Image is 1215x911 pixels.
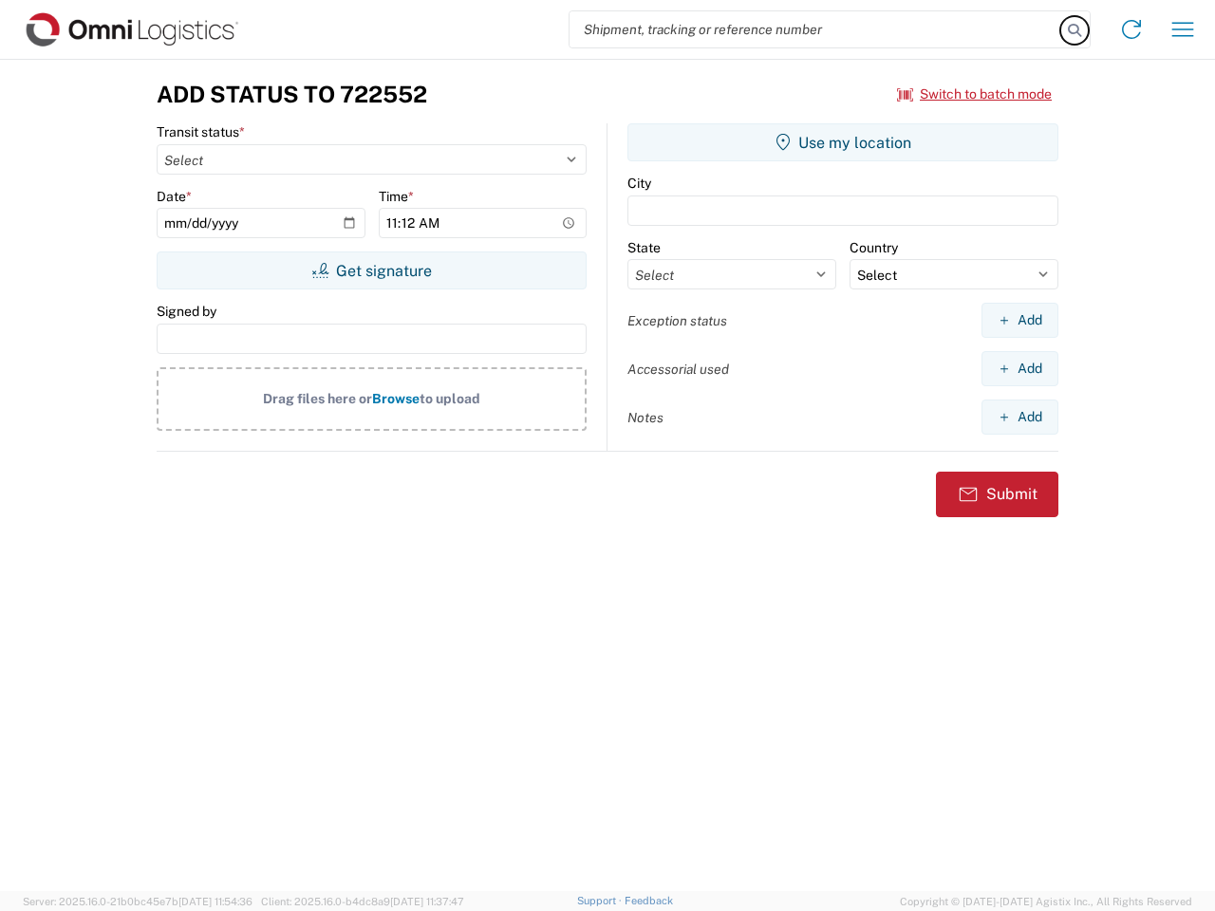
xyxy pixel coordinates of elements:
[897,79,1052,110] button: Switch to batch mode
[627,409,664,426] label: Notes
[627,361,729,378] label: Accessorial used
[936,472,1058,517] button: Submit
[981,400,1058,435] button: Add
[379,188,414,205] label: Time
[570,11,1061,47] input: Shipment, tracking or reference number
[157,303,216,320] label: Signed by
[900,893,1192,910] span: Copyright © [DATE]-[DATE] Agistix Inc., All Rights Reserved
[625,895,673,906] a: Feedback
[981,351,1058,386] button: Add
[850,239,898,256] label: Country
[627,123,1058,161] button: Use my location
[372,391,420,406] span: Browse
[157,81,427,108] h3: Add Status to 722552
[627,239,661,256] label: State
[390,896,464,907] span: [DATE] 11:37:47
[627,175,651,192] label: City
[23,896,252,907] span: Server: 2025.16.0-21b0bc45e7b
[627,312,727,329] label: Exception status
[178,896,252,907] span: [DATE] 11:54:36
[420,391,480,406] span: to upload
[981,303,1058,338] button: Add
[157,251,587,289] button: Get signature
[263,391,372,406] span: Drag files here or
[577,895,625,906] a: Support
[261,896,464,907] span: Client: 2025.16.0-b4dc8a9
[157,188,192,205] label: Date
[157,123,245,140] label: Transit status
